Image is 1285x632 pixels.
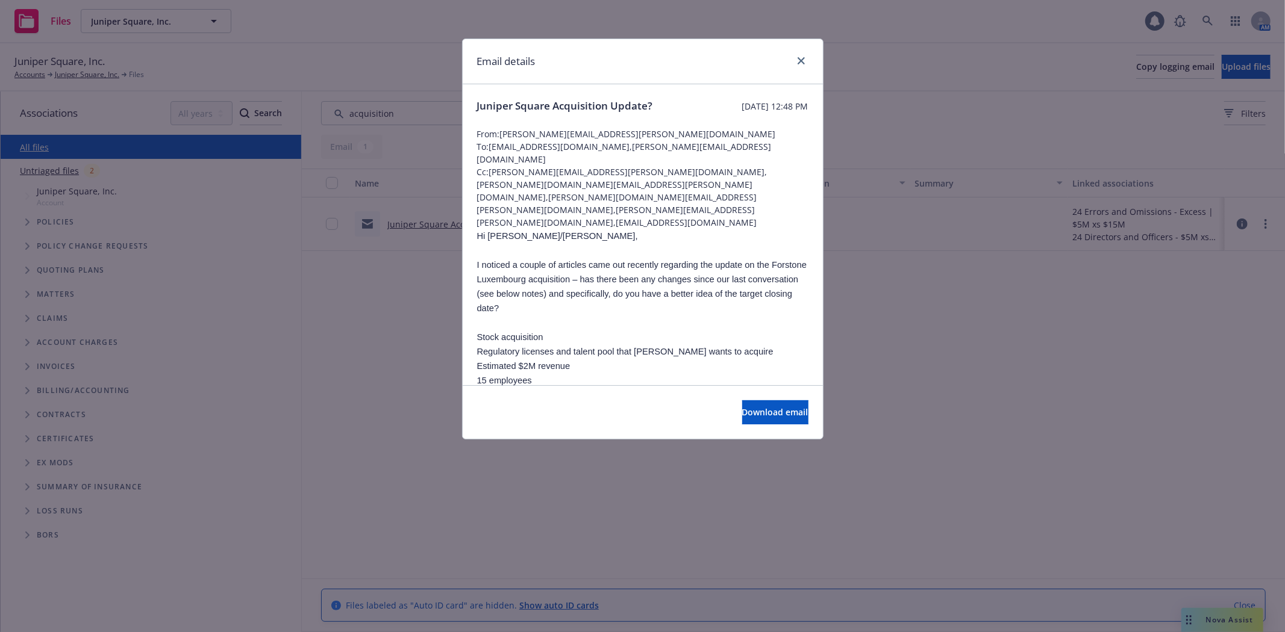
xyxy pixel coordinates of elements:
span: Stock acquisition [477,332,543,342]
span: To: [EMAIL_ADDRESS][DOMAIN_NAME],[PERSON_NAME][EMAIL_ADDRESS][DOMAIN_NAME] [477,140,808,166]
span: Cc: [PERSON_NAME][EMAIL_ADDRESS][PERSON_NAME][DOMAIN_NAME],[PERSON_NAME][DOMAIN_NAME][EMAIL_ADDRE... [477,166,808,229]
span: I noticed a couple of articles came out recently regarding the update on the Forstone Luxembourg ... [477,260,807,313]
span: Regulatory licenses and talent pool that [PERSON_NAME] wants to acquire [477,347,774,356]
span: Juniper Square Acquisition Update? [477,99,653,113]
button: Download email [742,400,808,424]
span: Hi [PERSON_NAME]/[PERSON_NAME], [477,231,638,241]
span: From: [PERSON_NAME][EMAIL_ADDRESS][PERSON_NAME][DOMAIN_NAME] [477,128,808,140]
span: Download email [742,406,808,418]
a: close [794,54,808,68]
h1: Email details [477,54,536,69]
span: [DATE] 12:48 PM [742,100,808,113]
span: Estimated $2M revenue [477,361,571,371]
span: 15 employees [477,376,532,385]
